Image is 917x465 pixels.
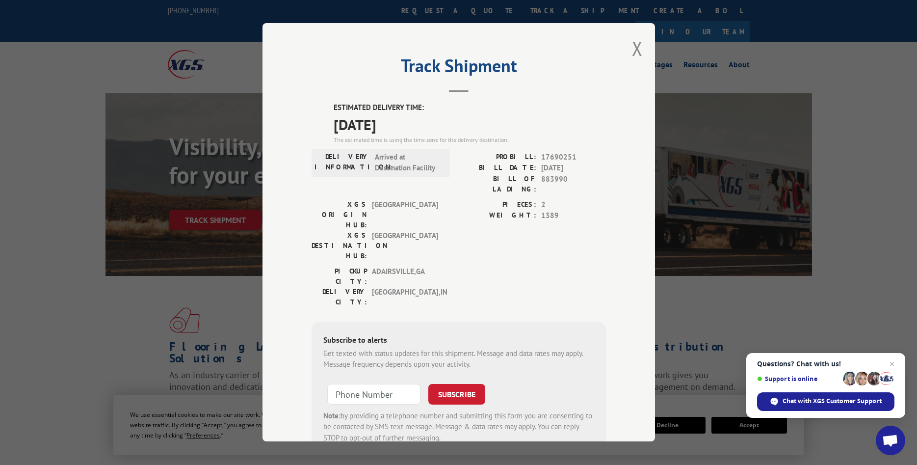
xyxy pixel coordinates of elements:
[757,392,894,411] div: Chat with XGS Customer Support
[428,384,485,405] button: SUBSCRIBE
[372,287,438,307] span: [GEOGRAPHIC_DATA] , IN
[459,152,536,163] label: PROBILL:
[541,163,606,174] span: [DATE]
[312,199,367,230] label: XGS ORIGIN HUB:
[541,152,606,163] span: 17690251
[541,210,606,221] span: 1389
[323,348,594,370] div: Get texted with status updates for this shipment. Message and data rates may apply. Message frequ...
[372,266,438,287] span: ADAIRSVILLE , GA
[334,136,606,144] div: The estimated time is using the time zone for the delivery destination.
[312,287,367,307] label: DELIVERY CITY:
[323,411,341,420] strong: Note:
[312,230,367,261] label: XGS DESTINATION HUB:
[632,35,643,61] button: Close modal
[757,375,839,383] span: Support is online
[323,410,594,444] div: by providing a telephone number and submitting this form you are consenting to be contacted by SM...
[459,199,536,211] label: PIECES:
[312,266,367,287] label: PICKUP CITY:
[783,397,882,406] span: Chat with XGS Customer Support
[541,199,606,211] span: 2
[323,334,594,348] div: Subscribe to alerts
[375,152,441,174] span: Arrived at Destination Facility
[314,152,370,174] label: DELIVERY INFORMATION:
[459,174,536,194] label: BILL OF LADING:
[876,426,905,455] div: Open chat
[459,163,536,174] label: BILL DATE:
[459,210,536,221] label: WEIGHT:
[541,174,606,194] span: 883990
[334,113,606,136] span: [DATE]
[372,230,438,261] span: [GEOGRAPHIC_DATA]
[334,102,606,113] label: ESTIMATED DELIVERY TIME:
[886,358,898,370] span: Close chat
[312,59,606,78] h2: Track Shipment
[372,199,438,230] span: [GEOGRAPHIC_DATA]
[757,360,894,368] span: Questions? Chat with us!
[327,384,420,405] input: Phone Number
